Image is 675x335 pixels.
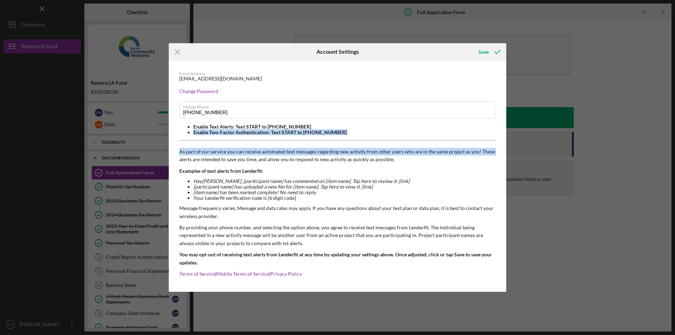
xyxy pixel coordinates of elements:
p: You may opt-out of receiving text alerts from Lenderfit at any time by updating your settings abo... [179,251,496,267]
p: | | [179,270,496,278]
li: [item name] has been marked complete! No need to reply. [193,190,496,195]
li: Enable Two-Factor Authentication: Text START to [PHONE_NUMBER] [193,130,496,135]
li: Hey [PERSON_NAME] , [participant name] has commented on [item name]. Tap here to review it. [link] [193,178,496,184]
p: Message frequency varies. Message and data rates may apply. If you have any questions about your ... [179,204,496,220]
li: Enable Text Alerts: Text START to [PHONE_NUMBER] [193,124,496,130]
a: Privacy Policy [270,271,302,277]
a: Mobile Terms of Service [217,271,269,277]
div: Change Password [179,88,496,94]
p: As part of our service you can receive automated text messages regarding new activity from other ... [179,148,496,164]
div: Email Address [179,71,496,76]
h6: Account Settings [316,48,359,55]
p: By providing your phone number, and selecting the option above, you agree to receive text message... [179,224,496,247]
div: [EMAIL_ADDRESS][DOMAIN_NAME] [179,76,262,81]
button: Save [471,45,506,59]
li: [participant name] has uploaded a new file for [item name]. Tap here to view it. [link] [193,184,496,190]
div: Save [478,45,489,59]
label: Mobile Phone [183,102,495,110]
p: Examples of text alerts from Lenderfit: [179,167,496,175]
a: Terms of Service [179,271,215,277]
li: Your Lenderfit verification code is [6 digit code] [193,195,496,201]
